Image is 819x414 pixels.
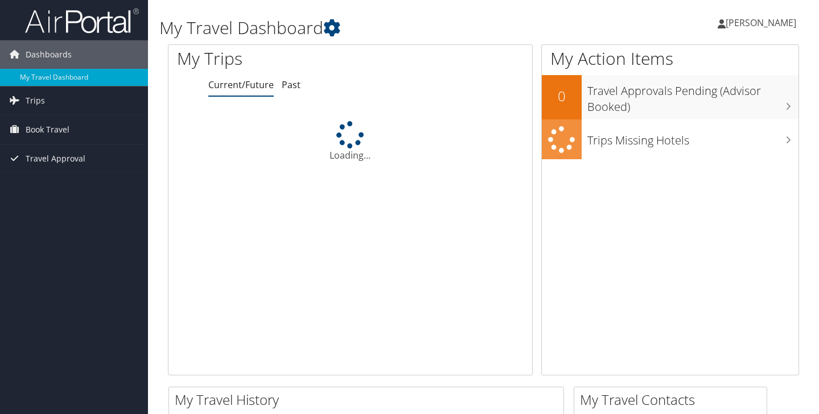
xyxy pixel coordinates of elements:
a: Trips Missing Hotels [542,119,799,160]
img: airportal-logo.png [25,7,139,34]
h2: 0 [542,86,582,106]
h2: My Travel History [175,390,563,409]
h3: Travel Approvals Pending (Advisor Booked) [587,77,799,115]
h2: My Travel Contacts [580,390,767,409]
div: Loading... [168,121,532,162]
a: Current/Future [208,78,274,91]
h1: My Travel Dashboard [159,16,591,40]
span: Book Travel [26,115,69,144]
span: Dashboards [26,40,72,69]
span: Travel Approval [26,144,85,173]
a: Past [282,78,301,91]
span: [PERSON_NAME] [726,16,796,29]
h1: My Trips [177,47,372,71]
h1: My Action Items [542,47,799,71]
a: 0Travel Approvals Pending (Advisor Booked) [542,75,799,119]
a: [PERSON_NAME] [718,6,808,40]
h3: Trips Missing Hotels [587,127,799,148]
span: Trips [26,86,45,115]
